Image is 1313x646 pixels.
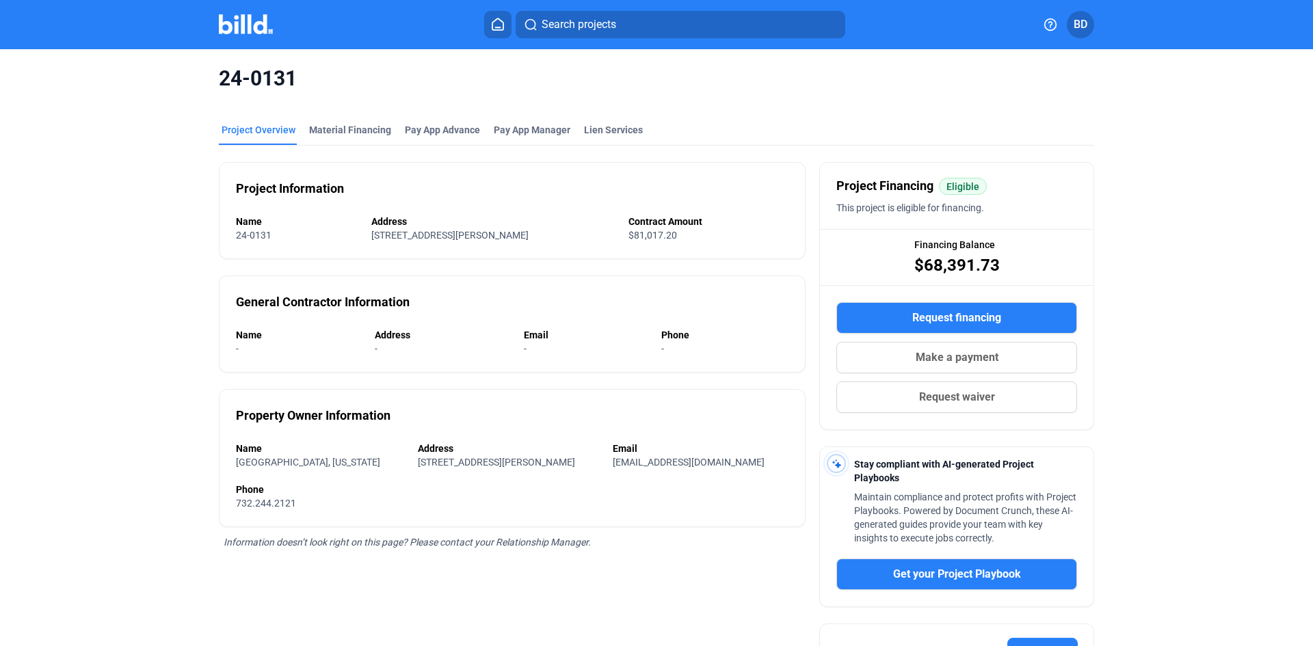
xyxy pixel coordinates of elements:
span: - [236,343,239,354]
span: Make a payment [916,349,998,366]
div: Name [236,215,358,228]
div: Material Financing [309,123,391,137]
span: - [524,343,527,354]
span: Request financing [912,310,1001,326]
div: Contract Amount [628,215,788,228]
div: Project Information [236,179,344,198]
span: Search projects [542,16,616,33]
div: Name [236,328,361,342]
div: Lien Services [584,123,643,137]
span: This project is eligible for financing. [836,202,984,213]
span: [STREET_ADDRESS][PERSON_NAME] [371,230,529,241]
span: 732.244.2121 [236,498,296,509]
span: $81,017.20 [628,230,677,241]
div: General Contractor Information [236,293,410,312]
span: - [375,343,377,354]
div: Address [371,215,615,228]
span: Stay compliant with AI-generated Project Playbooks [854,459,1034,483]
span: [GEOGRAPHIC_DATA], [US_STATE] [236,457,380,468]
span: [EMAIL_ADDRESS][DOMAIN_NAME] [613,457,765,468]
div: Address [375,328,509,342]
span: 24-0131 [219,66,1094,92]
mat-chip: Eligible [939,178,987,195]
span: Information doesn’t look right on this page? Please contact your Relationship Manager. [224,537,591,548]
div: Email [613,442,788,455]
div: Address [418,442,599,455]
div: Property Owner Information [236,406,390,425]
div: Phone [661,328,788,342]
span: Maintain compliance and protect profits with Project Playbooks. Powered by Document Crunch, these... [854,492,1076,543]
span: [STREET_ADDRESS][PERSON_NAME] [418,457,575,468]
span: $68,391.73 [914,254,1000,276]
div: Phone [236,483,788,496]
span: Pay App Manager [494,123,570,137]
div: Project Overview [222,123,295,137]
span: Financing Balance [914,238,995,252]
span: Get your Project Playbook [893,566,1021,582]
span: Request waiver [919,389,995,405]
div: Email [524,328,648,342]
img: Billd Company Logo [219,14,273,34]
span: - [661,343,664,354]
span: BD [1074,16,1087,33]
div: Pay App Advance [405,123,480,137]
div: Name [236,442,404,455]
span: 24-0131 [236,230,271,241]
span: Project Financing [836,176,933,196]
